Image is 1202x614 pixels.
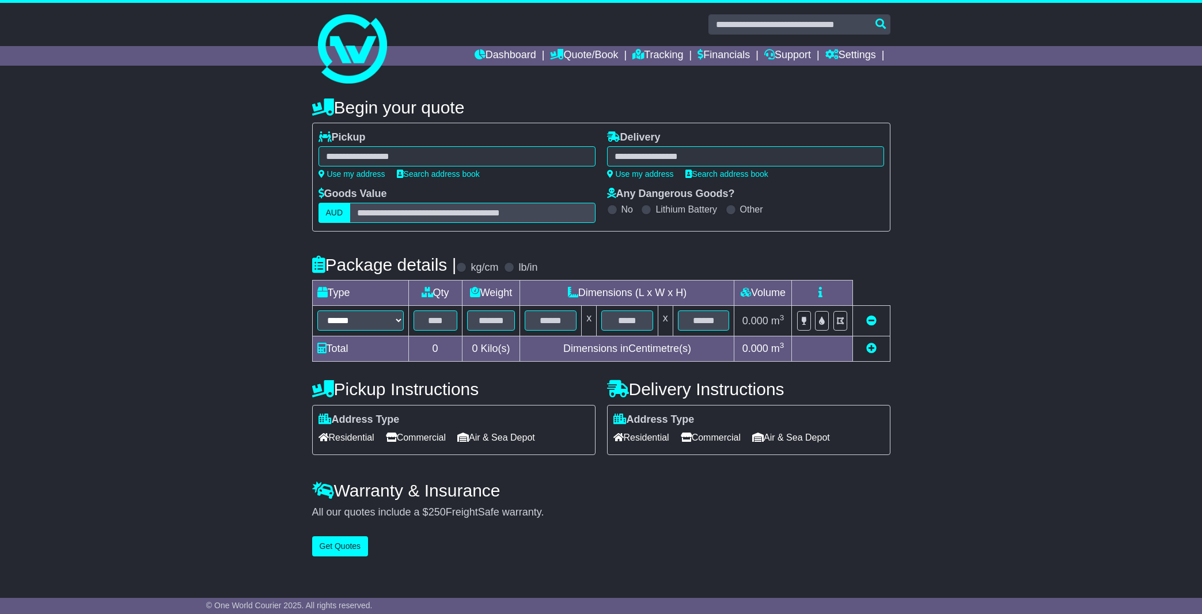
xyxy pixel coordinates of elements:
a: Dashboard [475,46,536,66]
div: All our quotes include a $ FreightSafe warranty. [312,506,890,519]
a: Use my address [318,169,385,179]
a: Add new item [866,343,877,354]
td: Qty [408,281,462,306]
label: No [621,204,633,215]
span: © One World Courier 2025. All rights reserved. [206,601,373,610]
a: Settings [825,46,876,66]
td: x [582,306,597,336]
span: Residential [318,429,374,446]
span: Commercial [386,429,446,446]
td: Kilo(s) [462,336,520,361]
td: 0 [408,336,462,361]
label: Address Type [613,414,695,426]
span: m [771,315,784,327]
h4: Package details | [312,255,457,274]
span: 0.000 [742,343,768,354]
label: lb/in [518,261,537,274]
label: AUD [318,203,351,223]
td: Weight [462,281,520,306]
a: Search address book [397,169,480,179]
span: 0.000 [742,315,768,327]
h4: Begin your quote [312,98,890,117]
h4: Warranty & Insurance [312,481,890,500]
span: 250 [429,506,446,518]
span: Air & Sea Depot [752,429,830,446]
label: kg/cm [471,261,498,274]
td: x [658,306,673,336]
span: Residential [613,429,669,446]
sup: 3 [780,341,784,350]
h4: Pickup Instructions [312,380,596,399]
label: Address Type [318,414,400,426]
label: Any Dangerous Goods? [607,188,735,200]
button: Get Quotes [312,536,369,556]
a: Use my address [607,169,674,179]
sup: 3 [780,313,784,322]
a: Financials [697,46,750,66]
label: Lithium Battery [655,204,717,215]
a: Search address book [685,169,768,179]
span: Commercial [681,429,741,446]
label: Delivery [607,131,661,144]
span: m [771,343,784,354]
span: Air & Sea Depot [457,429,535,446]
label: Pickup [318,131,366,144]
td: Dimensions in Centimetre(s) [520,336,734,361]
a: Tracking [632,46,683,66]
td: Volume [734,281,792,306]
td: Type [312,281,408,306]
td: Total [312,336,408,361]
a: Support [764,46,811,66]
h4: Delivery Instructions [607,380,890,399]
span: 0 [472,343,477,354]
label: Other [740,204,763,215]
a: Quote/Book [550,46,618,66]
label: Goods Value [318,188,387,200]
a: Remove this item [866,315,877,327]
td: Dimensions (L x W x H) [520,281,734,306]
